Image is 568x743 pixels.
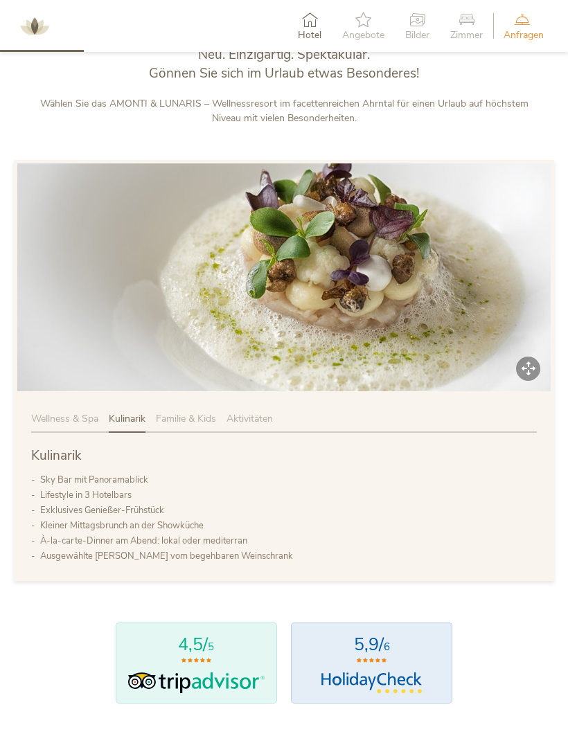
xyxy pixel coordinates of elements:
li: Exklusives Genießer-Frühstück [40,503,537,518]
li: Kleiner Mittagsbrunch an der Showküche [40,518,537,533]
a: 4,5/5Tripadvisor [116,623,277,704]
span: Angebote [342,30,384,40]
span: Zimmer [450,30,483,40]
li: Sky Bar mit Panoramablick [40,472,537,487]
span: 4,5/ [178,633,208,656]
span: Neu. Einzigartig. Spektakulär. [198,46,370,64]
span: Kulinarik [31,447,82,465]
li: Ausgewählte [PERSON_NAME] vom begehbaren Weinschrank [40,548,537,564]
img: AMONTI & LUNARIS Wellnessresort [14,6,55,47]
span: 6 [384,640,390,654]
a: 5,9/6HolidayCheck [291,623,452,704]
span: Hotel [298,30,321,40]
span: 5 [208,640,214,654]
span: Wellness & Spa [31,412,98,425]
span: Kulinarik [109,412,145,425]
span: 5,9/ [354,633,384,656]
li: Lifestyle in 3 Hotelbars [40,487,537,503]
span: Familie & Kids [156,412,216,425]
img: HolidayCheck [321,672,423,693]
span: Anfragen [504,30,544,40]
a: AMONTI & LUNARIS Wellnessresort [14,21,55,30]
span: Aktivitäten [227,412,273,425]
span: Bilder [405,30,429,40]
li: À-la-carte-Dinner am Abend: lokal oder mediterran [40,533,537,548]
p: Wählen Sie das AMONTI & LUNARIS – Wellnessresort im facettenreichen Ahrntal für einen Urlaub auf ... [28,96,540,125]
span: Gönnen Sie sich im Urlaub etwas Besonderes! [149,64,419,82]
img: Tripadvisor [126,672,267,693]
